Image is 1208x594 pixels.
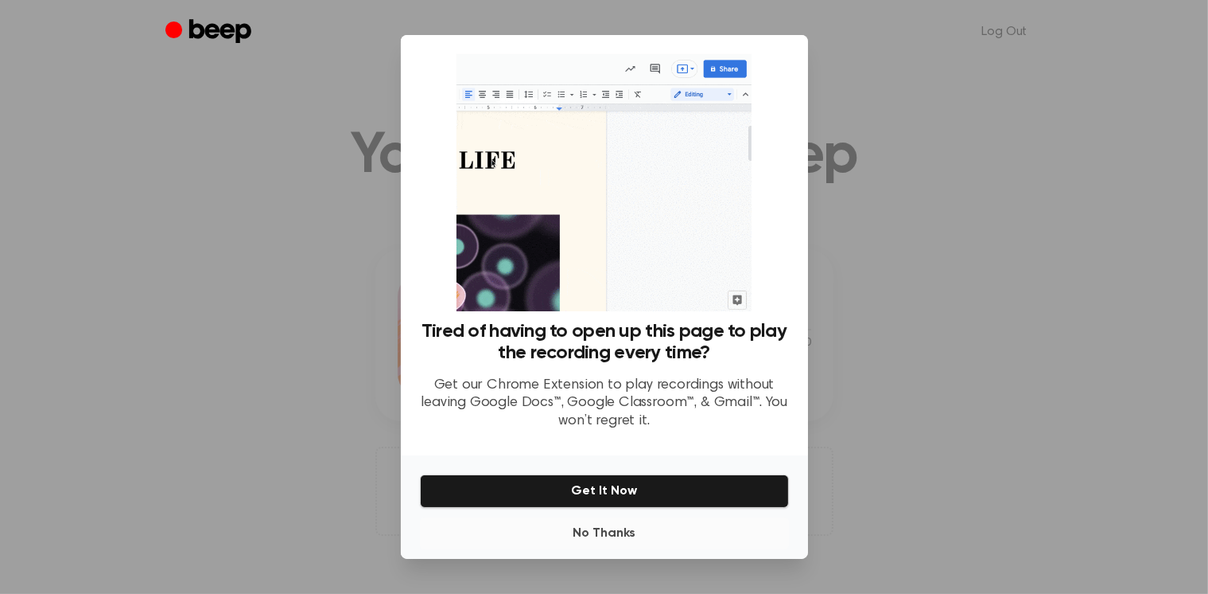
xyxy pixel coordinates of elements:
p: Get our Chrome Extension to play recordings without leaving Google Docs™, Google Classroom™, & Gm... [420,377,789,431]
a: Beep [165,17,255,48]
button: No Thanks [420,518,789,549]
a: Log Out [966,13,1043,51]
h3: Tired of having to open up this page to play the recording every time? [420,321,789,364]
button: Get It Now [420,475,789,508]
img: Beep extension in action [456,54,752,311]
